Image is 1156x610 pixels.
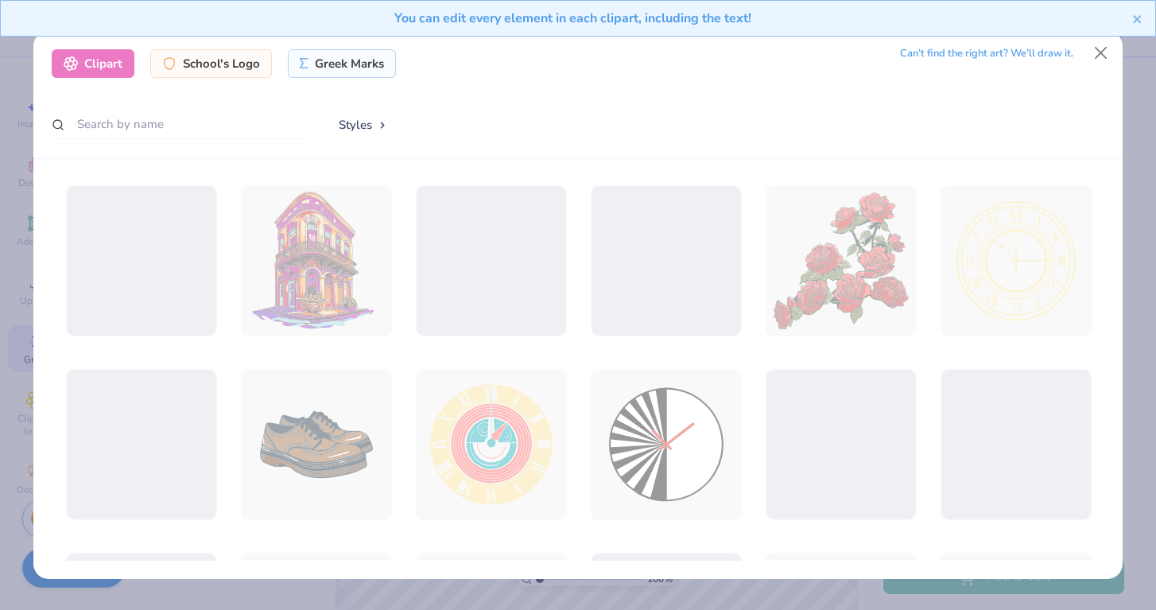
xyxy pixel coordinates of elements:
div: Can’t find the right art? We’ll draw it. [900,40,1073,68]
div: Clipart [52,49,134,78]
div: School's Logo [150,49,272,78]
div: Greek Marks [288,49,397,78]
button: Close [1086,38,1116,68]
button: Styles [322,110,405,140]
input: Search by name [52,110,306,139]
button: close [1132,9,1143,28]
div: You can edit every element in each clipart, including the text! [13,9,1132,28]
